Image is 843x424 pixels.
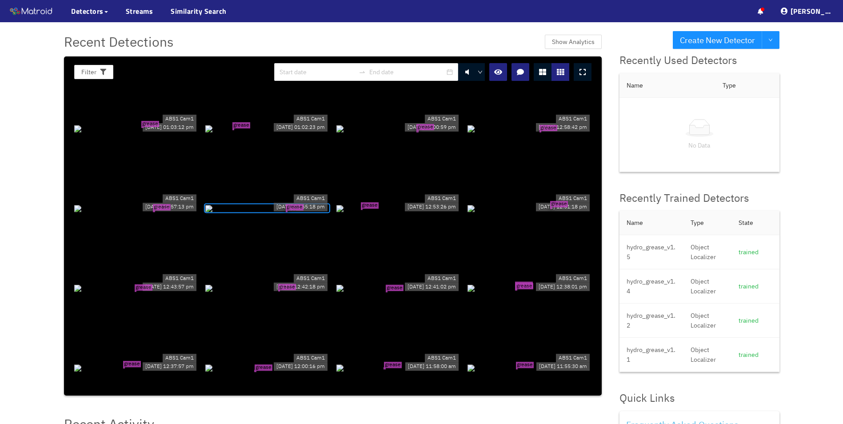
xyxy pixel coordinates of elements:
div: [DATE] 01:02:23 pm [274,123,328,132]
button: down [762,31,779,49]
span: Filter [81,67,96,77]
div: [DATE] 12:42:18 pm [274,283,328,291]
td: Object Localizer [683,304,731,338]
span: grease tear [386,284,404,291]
div: ABS1 Cam1 [425,115,459,123]
div: ABS1 Cam1 [294,195,328,203]
a: Similarity Search [171,6,227,16]
div: [DATE] 12:53:26 pm [405,203,459,211]
div: [DATE] 01:03:12 pm [143,123,196,132]
div: ABS1 Cam1 [425,274,459,283]
td: hydro_grease_v1.1 [619,338,683,372]
div: ABS1 Cam1 [294,274,328,283]
span: grease tear [384,362,402,368]
div: ABS1 Cam1 [163,195,196,203]
div: ABS1 Cam1 [294,115,328,123]
td: hydro_grease_v1.5 [619,235,683,269]
span: swap-right [359,68,366,76]
div: [DATE] 12:38:01 pm [536,283,590,291]
span: Detectors [71,6,104,16]
td: hydro_grease_v1.4 [619,269,683,304]
td: Object Localizer [683,235,731,269]
div: Recently Used Detectors [619,52,779,69]
span: down [768,38,773,43]
span: grease tear [135,284,152,291]
button: Filter [74,65,113,79]
div: [DATE] 12:43:57 pm [143,283,196,291]
span: grease tear [286,204,304,210]
div: trained [739,316,772,325]
span: Create New Detector [680,34,755,47]
div: [DATE] 12:55:18 pm [274,203,328,211]
span: grease tear [278,284,296,290]
input: End date [369,67,445,77]
div: ABS1 Cam1 [163,354,196,362]
div: trained [739,350,772,360]
span: grease tear [123,361,141,367]
button: Show Analytics [545,35,602,49]
div: ABS1 Cam1 [163,274,196,283]
span: grease tear [516,362,534,368]
button: Create New Detector [673,31,762,49]
th: Name [619,211,683,235]
div: [DATE] 11:58:00 am [405,362,459,371]
span: grease tear [141,121,159,127]
div: ABS1 Cam1 [425,354,459,362]
a: Streams [126,6,153,16]
div: Quick Links [619,390,779,407]
div: ABS1 Cam1 [556,115,590,123]
span: grease tear [539,125,557,131]
div: ABS1 Cam1 [163,115,196,123]
span: grease tear [515,282,533,288]
span: to [359,68,366,76]
div: ABS1 Cam1 [425,195,459,203]
div: [DATE] 12:57:13 pm [143,203,196,211]
td: hydro_grease_v1.2 [619,304,683,338]
div: ABS1 Cam1 [556,354,590,362]
div: ABS1 Cam1 [556,274,590,283]
span: grease tear [361,203,379,209]
div: Recently Trained Detectors [619,190,779,207]
img: Matroid logo [9,5,53,18]
div: [DATE] 12:58:42 pm [536,123,590,132]
span: grease tear [515,283,533,289]
span: grease tear [232,122,250,128]
div: ABS1 Cam1 [556,195,590,203]
div: ABS1 Cam1 [294,354,328,362]
div: [DATE] 12:00:16 pm [274,362,328,371]
div: [DATE] 11:55:30 am [536,362,590,371]
p: No Data [627,140,772,150]
td: Object Localizer [683,338,731,372]
div: trained [739,247,772,257]
div: [DATE] 12:37:57 pm [143,362,196,371]
span: grease tear [153,204,171,210]
th: Name [619,73,715,98]
div: trained [739,281,772,291]
input: Start date [280,67,355,77]
span: down [478,70,483,75]
span: Show Analytics [552,37,595,47]
span: Recent Detections [64,31,174,52]
div: [DATE] 12:51:18 pm [536,203,590,211]
span: grease tear [255,364,272,371]
td: Object Localizer [683,269,731,304]
th: Type [683,211,731,235]
span: grease tear [550,201,568,208]
th: State [731,211,779,235]
span: grease tear [416,124,434,130]
div: [DATE] 01:00:59 pm [405,123,459,132]
div: [DATE] 12:41:02 pm [405,283,459,291]
th: Type [715,73,779,98]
